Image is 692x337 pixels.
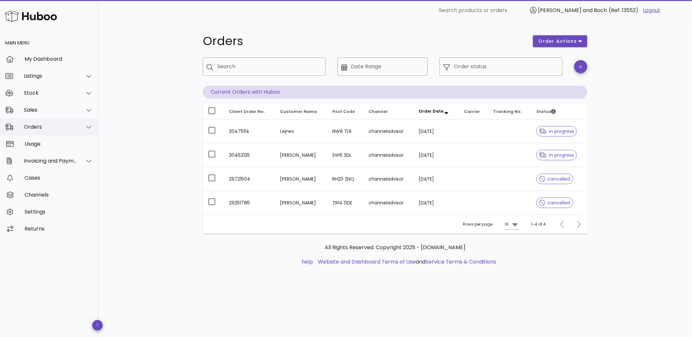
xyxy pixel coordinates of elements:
[316,258,496,266] li: and
[538,7,607,14] span: [PERSON_NAME] and Boch
[24,90,77,96] div: Stock
[275,167,327,191] td: [PERSON_NAME]
[413,143,459,167] td: [DATE]
[224,104,275,120] th: Client Order No.
[539,201,570,205] span: cancelled
[493,109,522,114] span: Tracking No.
[327,104,363,120] th: Post Code
[24,124,77,130] div: Orders
[275,143,327,167] td: [PERSON_NAME]
[24,73,77,79] div: Listings
[419,108,443,114] span: Order Date
[224,120,275,143] td: 30475114
[363,104,413,120] th: Channel
[531,104,587,120] th: Status
[369,109,388,114] span: Channel
[531,221,546,227] div: 1-4 of 4
[488,104,531,120] th: Tracking No.
[25,226,93,232] div: Returns
[533,35,587,47] button: order actions
[413,167,459,191] td: [DATE]
[539,153,574,157] span: in progress
[363,167,413,191] td: channeladvisor
[327,143,363,167] td: SW6 3DL
[203,86,587,99] p: Current Orders with Huboo
[539,129,574,134] span: in progress
[318,258,416,265] a: Website and Dashboard Terms of Use
[327,167,363,191] td: RH20 2NQ
[203,35,525,47] h1: Orders
[464,109,480,114] span: Carrier
[5,9,57,23] img: Huboo Logo
[327,120,363,143] td: NW8 7LR
[536,109,556,114] span: Status
[25,209,93,215] div: Settings
[609,7,639,14] span: (Ref: 13552)
[280,109,317,114] span: Customer Name
[539,177,570,181] span: cancelled
[229,109,265,114] span: Client Order No.
[505,221,509,227] div: 10
[25,56,93,62] div: My Dashboard
[643,7,661,14] a: Logout
[413,191,459,215] td: [DATE]
[363,191,413,215] td: channeladvisor
[327,191,363,215] td: TR14 0DE
[505,219,519,230] div: 10Rows per page:
[224,167,275,191] td: 29721504
[208,244,582,251] p: All Rights Reserved. Copyright 2025 - [DOMAIN_NAME]
[275,120,327,143] td: Lejnev
[25,192,93,198] div: Channels
[413,120,459,143] td: [DATE]
[224,143,275,167] td: 30462135
[363,120,413,143] td: channeladvisor
[25,175,93,181] div: Cases
[24,158,77,164] div: Invoicing and Payments
[224,191,275,215] td: 29251786
[25,141,93,147] div: Usage
[363,143,413,167] td: channeladvisor
[426,258,496,265] a: Service Terms & Conditions
[413,104,459,120] th: Order Date: Sorted descending. Activate to remove sorting.
[463,215,519,234] div: Rows per page:
[538,38,578,45] span: order actions
[24,107,77,113] div: Sales
[459,104,488,120] th: Carrier
[302,258,313,265] a: help
[332,109,355,114] span: Post Code
[275,104,327,120] th: Customer Name
[275,191,327,215] td: [PERSON_NAME]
